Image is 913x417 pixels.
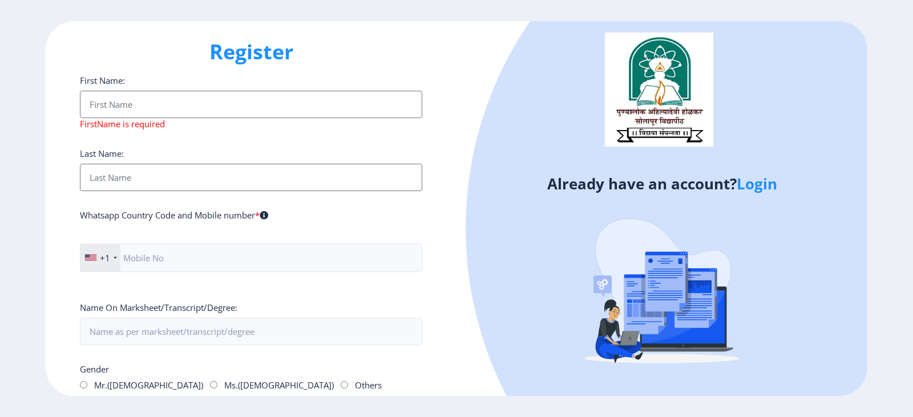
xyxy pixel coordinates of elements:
h1: Register [80,38,422,66]
div: United States: +1 [80,244,120,272]
label: Mr.([DEMOGRAPHIC_DATA]) [94,379,203,391]
div: +1 [100,252,110,264]
label: Last Name: [80,148,124,159]
img: Recruitment%20Agencies%20(%20verification).svg [562,192,762,392]
label: Others [355,379,382,391]
input: Name as per marksheet/transcript/degree [80,318,422,345]
input: First Name [80,91,422,118]
span: FirstName is required [80,118,165,129]
label: Name On Marksheet/Transcript/Degree: [80,302,237,313]
label: Gender [80,363,109,375]
label: Whatsapp Country Code and Mobile number [80,209,268,221]
label: First Name: [80,75,125,86]
a: Login [737,173,777,194]
h4: Already have an account? [465,175,859,193]
input: Mobile No [80,244,422,272]
input: Last Name [80,164,422,191]
img: logo [605,33,713,147]
label: Ms.([DEMOGRAPHIC_DATA]) [224,379,334,391]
